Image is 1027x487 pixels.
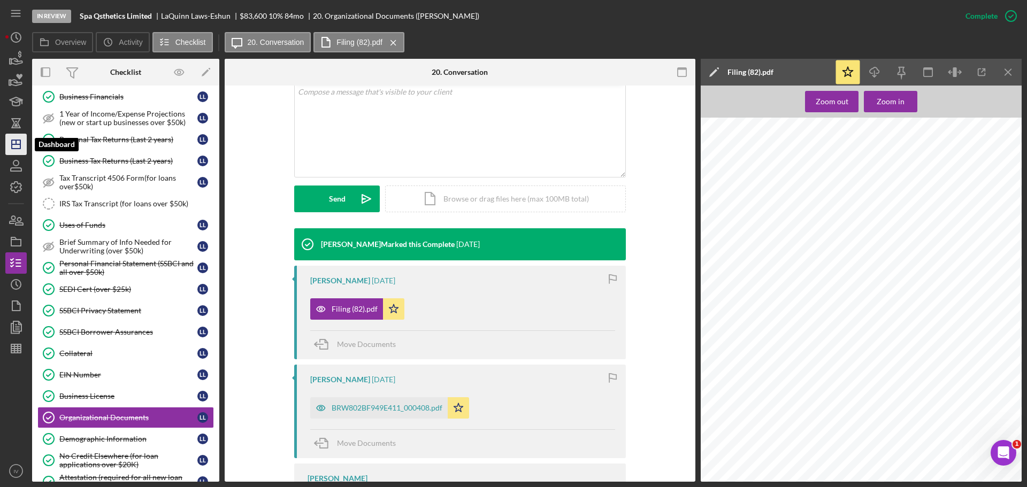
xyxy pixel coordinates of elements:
[37,279,214,300] a: SEDI Cert (over $25k)LL
[310,276,370,285] div: [PERSON_NAME]
[332,404,442,412] div: BRW802BF949E411_000408.pdf
[225,32,311,52] button: 20. Conversation
[197,434,208,444] div: L L
[37,214,214,236] a: Uses of FundsLL
[80,12,152,20] b: Spa Qsthetics Limited
[197,241,208,252] div: L L
[337,438,396,447] span: Move Documents
[37,236,214,257] a: Brief Summary of Info Needed for Underwriting (over $50k)LL
[161,12,240,20] div: LaQuinn Laws-Eshun
[816,91,848,112] div: Zoom out
[59,199,213,208] div: IRS Tax Transcript (for loans over $50k)
[59,413,197,422] div: Organizational Documents
[805,91,859,112] button: Zoom out
[877,91,905,112] div: Zoom in
[59,452,197,469] div: No Credit Elsewhere (for loan applications over $20K)
[197,284,208,295] div: L L
[13,468,19,474] text: IV
[294,185,380,212] button: Send
[965,5,998,27] div: Complete
[119,38,142,47] label: Activity
[197,369,208,380] div: L L
[372,276,395,285] time: 2025-09-24 14:46
[197,455,208,466] div: L L
[59,221,197,229] div: Uses of Funds
[337,339,396,349] span: Move Documents
[59,110,197,127] div: 1 Year of Income/Expense Projections (new or start up businesses over $50k)
[5,460,27,482] button: IV
[59,157,197,165] div: Business Tax Returns (Last 2 years)
[332,305,378,313] div: Filing (82).pdf
[197,305,208,316] div: L L
[864,91,917,112] button: Zoom in
[37,129,214,150] a: Personal Tax Returns (Last 2 years)LL
[321,240,455,249] div: [PERSON_NAME] Marked this Complete
[313,12,479,20] div: 20. Organizational Documents ([PERSON_NAME])
[59,285,197,293] div: SEDI Cert (over $25k)
[197,177,208,188] div: L L
[955,5,1022,27] button: Complete
[59,259,197,276] div: Personal Financial Statement (SSBCI and all over $50k)
[37,364,214,385] a: EIN NumberLL
[37,321,214,343] a: SSBCI Borrower AssurancesLL
[197,412,208,423] div: L L
[310,397,469,419] button: BRW802BF949E411_000408.pdf
[310,298,404,320] button: Filing (82).pdf
[248,38,304,47] label: 20. Conversation
[37,257,214,279] a: Personal Financial Statement (SSBCI and all over $50k)LL
[55,38,86,47] label: Overview
[197,134,208,145] div: L L
[310,331,407,358] button: Move Documents
[197,156,208,166] div: L L
[37,428,214,450] a: Demographic InformationLL
[37,343,214,364] a: CollateralLL
[175,38,206,47] label: Checklist
[308,474,367,483] div: [PERSON_NAME]
[59,328,197,336] div: SSBCI Borrower Assurances
[59,435,197,443] div: Demographic Information
[59,135,197,144] div: Personal Tax Returns (Last 2 years)
[197,262,208,273] div: L L
[32,32,93,52] button: Overview
[285,12,304,20] div: 84 mo
[37,86,214,107] a: Business FinancialsLL
[37,172,214,193] a: Tax Transcript 4506 Form(for loans over$50k)LL
[37,407,214,428] a: Organizational DocumentsLL
[310,430,407,457] button: Move Documents
[197,476,208,487] div: L L
[240,12,267,20] div: $83,600
[59,370,197,379] div: EIN Number
[32,10,71,23] div: In Review
[197,327,208,337] div: L L
[37,107,214,129] a: 1 Year of Income/Expense Projections (new or start up businesses over $50k)LL
[37,450,214,471] a: No Credit Elsewhere (for loan applications over $20K)LL
[59,92,197,101] div: Business Financials
[313,32,404,52] button: Filing (82).pdf
[37,150,214,172] a: Business Tax Returns (Last 2 years)LL
[197,113,208,123] div: L L
[110,68,141,76] div: Checklist
[456,240,480,249] time: 2025-09-24 14:46
[59,174,197,191] div: Tax Transcript 4506 Form(for loans over$50k)
[197,391,208,401] div: L L
[329,185,346,212] div: Send
[59,392,197,400] div: Business License
[37,193,214,214] a: IRS Tax Transcript (for loans over $50k)
[59,238,197,255] div: Brief Summary of Info Needed for Underwriting (over $50k)
[96,32,149,52] button: Activity
[269,12,283,20] div: 10 %
[197,348,208,359] div: L L
[991,440,1016,466] iframe: Intercom live chat
[372,375,395,384] time: 2025-09-24 14:46
[727,68,773,76] div: Filing (82).pdf
[1013,440,1021,449] span: 1
[432,68,488,76] div: 20. Conversation
[310,375,370,384] div: [PERSON_NAME]
[197,91,208,102] div: L L
[336,38,382,47] label: Filing (82).pdf
[197,220,208,230] div: L L
[37,385,214,407] a: Business LicenseLL
[37,300,214,321] a: SSBCI Privacy StatementLL
[152,32,213,52] button: Checklist
[59,349,197,358] div: Collateral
